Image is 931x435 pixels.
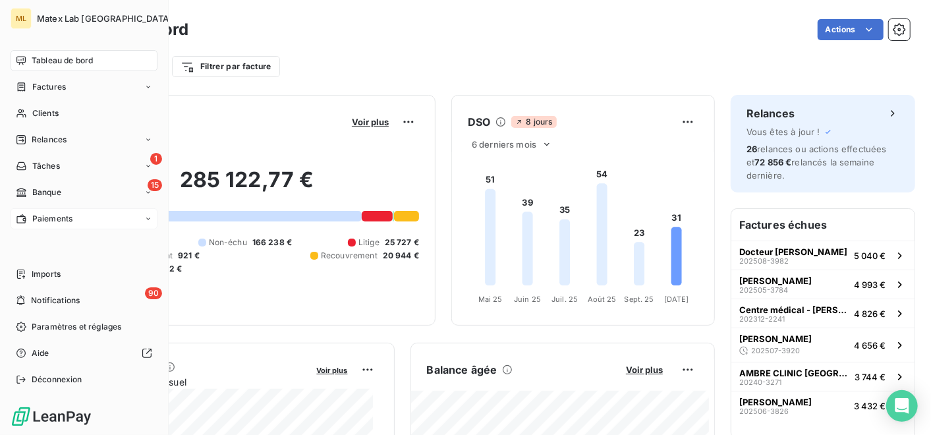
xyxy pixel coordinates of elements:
[514,295,541,304] tspan: Juin 25
[739,304,849,315] span: Centre médical - [PERSON_NAME]
[32,321,121,333] span: Paramètres et réglages
[352,117,389,127] span: Voir plus
[751,347,800,355] span: 202507-3920
[886,390,918,422] div: Open Intercom Messenger
[32,268,61,280] span: Imports
[625,295,654,304] tspan: Sept. 25
[854,279,886,290] span: 4 993 €
[32,160,60,172] span: Tâches
[854,340,886,351] span: 4 656 €
[145,287,162,299] span: 90
[252,237,292,248] span: 166 238 €
[511,116,556,128] span: 8 jours
[731,362,915,391] button: AMBRE CLINIC [GEOGRAPHIC_DATA]20240-32713 744 €
[588,295,617,304] tspan: Août 25
[172,56,280,77] button: Filtrer par facture
[209,237,247,248] span: Non-échu
[74,167,419,206] h2: 285 122,77 €
[32,107,59,119] span: Clients
[739,246,847,257] span: Docteur [PERSON_NAME]
[165,263,183,275] span: -2 €
[747,144,757,154] span: 26
[468,114,490,130] h6: DSO
[348,116,393,128] button: Voir plus
[317,366,348,375] span: Voir plus
[854,401,886,411] span: 3 432 €
[626,364,663,375] span: Voir plus
[747,127,820,137] span: Vous êtes à jour !
[731,209,915,241] h6: Factures échues
[747,105,795,121] h6: Relances
[731,270,915,299] button: [PERSON_NAME]202505-37844 993 €
[664,295,689,304] tspan: [DATE]
[313,364,352,376] button: Voir plus
[11,406,92,427] img: Logo LeanPay
[37,13,172,24] span: Matex Lab [GEOGRAPHIC_DATA]
[731,241,915,270] button: Docteur [PERSON_NAME]202508-39825 040 €
[739,315,785,323] span: 202312-2241
[32,213,72,225] span: Paiements
[11,343,157,364] a: Aide
[11,8,32,29] div: ML
[622,364,667,376] button: Voir plus
[32,55,93,67] span: Tableau de bord
[818,19,884,40] button: Actions
[739,397,812,407] span: [PERSON_NAME]
[478,295,503,304] tspan: Mai 25
[731,391,915,420] button: [PERSON_NAME]202506-38263 432 €
[731,328,915,362] button: [PERSON_NAME]202507-39204 656 €
[427,362,497,378] h6: Balance âgée
[551,295,578,304] tspan: Juil. 25
[854,250,886,261] span: 5 040 €
[178,250,200,262] span: 921 €
[731,299,915,328] button: Centre médical - [PERSON_NAME]202312-22414 826 €
[383,250,419,262] span: 20 944 €
[358,237,380,248] span: Litige
[31,295,80,306] span: Notifications
[321,250,378,262] span: Recouvrement
[472,139,536,150] span: 6 derniers mois
[32,347,49,359] span: Aide
[854,308,886,319] span: 4 826 €
[855,372,886,382] span: 3 744 €
[739,368,849,378] span: AMBRE CLINIC [GEOGRAPHIC_DATA]
[148,179,162,191] span: 15
[739,407,789,415] span: 202506-3826
[32,134,67,146] span: Relances
[32,81,66,93] span: Factures
[754,157,791,167] span: 72 856 €
[32,374,82,386] span: Déconnexion
[739,378,781,386] span: 20240-3271
[385,237,419,248] span: 25 727 €
[747,144,887,181] span: relances ou actions effectuées et relancés la semaine dernière.
[74,375,308,389] span: Chiffre d'affaires mensuel
[739,286,788,294] span: 202505-3784
[739,275,812,286] span: [PERSON_NAME]
[739,257,789,265] span: 202508-3982
[739,333,812,344] span: [PERSON_NAME]
[150,153,162,165] span: 1
[32,187,61,198] span: Banque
